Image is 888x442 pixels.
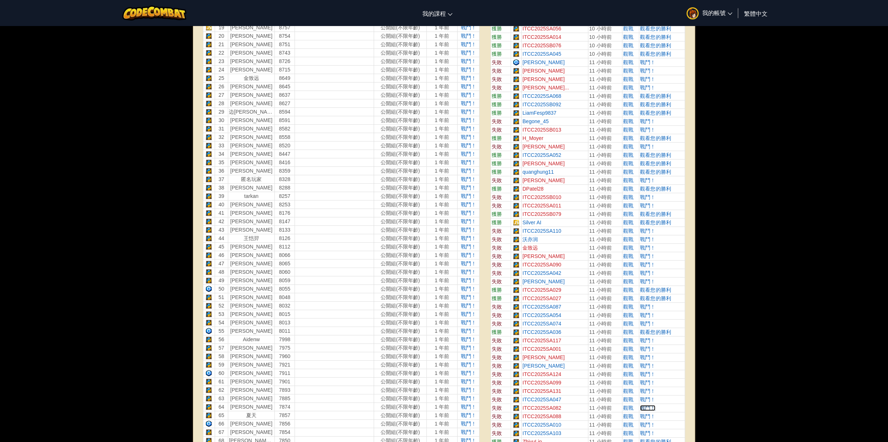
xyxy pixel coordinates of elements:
span: 戰鬥！ [640,380,655,386]
span: 觀戰 [623,321,633,327]
a: 戰鬥！ [461,412,476,418]
a: 觀戰 [623,127,633,133]
span: 戰鬥！ [461,41,476,47]
a: 觀看您的勝利 [640,329,671,335]
a: 觀戰 [623,144,633,150]
a: 觀戰 [623,102,633,107]
a: 觀戰 [623,262,633,268]
span: 戰鬥！ [640,371,655,377]
a: 觀看您的勝利 [640,34,671,40]
a: 戰鬥！ [461,244,476,250]
span: 戰鬥！ [461,176,476,182]
a: 戰鬥！ [461,193,476,199]
a: 戰鬥！ [461,294,476,300]
span: 戰鬥！ [640,363,655,369]
span: 戰鬥！ [461,421,476,427]
a: 觀戰 [623,203,633,209]
span: 戰鬥！ [461,100,476,106]
a: 戰鬥！ [461,134,476,140]
span: 觀戰 [623,228,633,234]
a: 觀戰 [623,253,633,259]
a: 戰鬥！ [640,321,655,327]
a: 繁體中文 [740,3,771,23]
a: 戰鬥！ [640,177,655,183]
span: 戰鬥！ [461,252,476,258]
a: 戰鬥！ [461,235,476,241]
a: 觀看您的勝利 [640,51,671,57]
a: 觀看您的勝利 [640,220,671,225]
a: 戰鬥！ [461,336,476,342]
span: 觀戰 [623,413,633,419]
a: 觀戰 [623,68,633,74]
a: 戰鬥！ [461,126,476,132]
span: 戰鬥！ [640,76,655,82]
span: 觀看您的勝利 [640,287,671,293]
span: 觀戰 [623,245,633,251]
a: 觀戰 [623,118,633,124]
a: 戰鬥！ [640,354,655,360]
span: 觀戰 [623,371,633,377]
a: 戰鬥！ [461,202,476,207]
span: 觀戰 [623,346,633,352]
span: 觀看您的勝利 [640,152,671,158]
a: 戰鬥！ [461,395,476,401]
a: 戰鬥！ [640,228,655,234]
a: 戰鬥！ [640,85,655,91]
span: 觀戰 [623,169,633,175]
a: 我的課程 [419,3,456,23]
a: 觀戰 [623,76,633,82]
span: 觀看您的勝利 [640,295,671,301]
a: 戰鬥！ [461,269,476,275]
a: 戰鬥！ [461,328,476,334]
span: 觀戰 [623,152,633,158]
a: 觀看您的勝利 [640,102,671,107]
a: 戰鬥！ [640,413,655,419]
span: 戰鬥！ [461,227,476,233]
a: 觀戰 [623,405,633,411]
a: 觀看您的勝利 [640,135,671,141]
a: 戰鬥！ [461,33,476,39]
a: 觀戰 [623,211,633,217]
a: 觀戰 [623,34,633,40]
span: 戰鬥！ [461,286,476,292]
span: 戰鬥！ [640,203,655,209]
a: 觀看您的勝利 [640,186,671,192]
a: 戰鬥！ [461,151,476,157]
span: 戰鬥！ [461,84,476,89]
span: 戰鬥！ [640,405,655,411]
span: 戰鬥！ [640,279,655,284]
span: 觀戰 [623,236,633,242]
a: 戰鬥！ [640,236,655,242]
a: 戰鬥！ [461,92,476,98]
span: 戰鬥！ [461,404,476,410]
a: 戰鬥！ [640,312,655,318]
a: CodeCombat logo [122,5,186,21]
a: 戰鬥！ [461,362,476,368]
span: 觀戰 [623,287,633,293]
a: 觀戰 [623,135,633,141]
a: 戰鬥！ [640,253,655,259]
a: 戰鬥！ [461,159,476,165]
a: 觀戰 [623,161,633,166]
a: 戰鬥！ [640,68,655,74]
a: 觀戰 [623,110,633,116]
span: 戰鬥！ [461,143,476,148]
span: 觀戰 [623,380,633,386]
span: 戰鬥！ [461,50,476,56]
